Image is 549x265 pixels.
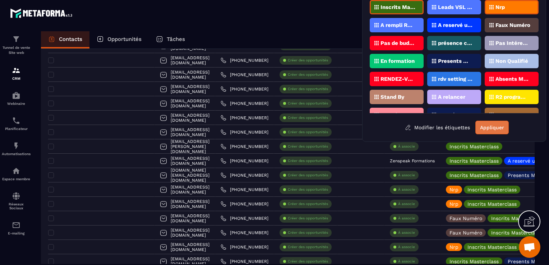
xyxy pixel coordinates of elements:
p: Webinaire [2,102,31,106]
p: Inscrits Masterclass [380,5,415,10]
p: Créer des opportunités [288,115,328,120]
button: Appliquer [475,121,509,134]
a: [PHONE_NUMBER] [221,259,268,264]
img: social-network [12,192,20,200]
a: [PHONE_NUMBER] [221,72,268,78]
img: logo [10,6,75,20]
a: Opportunités [89,31,149,48]
p: rdv setting posé [438,76,473,82]
p: Inscrits Masterclass [491,230,540,235]
img: automations [12,141,20,150]
p: Créer des opportunités [288,58,328,63]
p: Créer des opportunités [288,158,328,163]
p: A rempli Rdv Zenspeak [380,23,415,28]
p: Tâches [167,36,185,42]
p: E-mailing [2,231,31,235]
p: Faux Numéro [449,216,482,221]
a: Tâches [149,31,192,48]
button: Modifier les étiquettes [400,121,475,134]
p: En formation [380,59,415,64]
a: [PHONE_NUMBER] [221,215,268,221]
a: [PHONE_NUMBER] [221,57,268,63]
p: Inscrits Masterclass [449,259,499,264]
p: A reservé un appel [438,23,473,28]
p: Nrp [449,245,458,250]
p: Inscrits Masterclass [449,144,499,149]
p: R2 48h [438,112,456,117]
a: emailemailE-mailing [2,215,31,241]
img: automations [12,167,20,175]
p: Créer des opportunités [288,144,328,149]
p: Pas Intéressé [495,41,530,46]
p: Créer des opportunités [288,245,328,250]
p: Créer des opportunités [288,201,328,206]
p: Nrp [449,187,458,192]
p: Faux Numéro [449,230,482,235]
p: Créer des opportunités [288,230,328,235]
p: Créer des opportunités [288,72,328,77]
img: formation [12,35,20,43]
p: Créer des opportunités [288,87,328,92]
a: Contacts [41,31,89,48]
p: Inscrits Masterclass [449,158,499,163]
p: Espace membre [2,177,31,181]
a: [PHONE_NUMBER] [221,86,268,92]
p: Inscrits Masterclass [449,173,499,178]
p: RENDEZ-VOUS PROGRAMMé V1 (ZenSpeak à vie) [380,76,415,82]
p: Réseaux Sociaux [2,202,31,210]
p: À associe [398,259,415,264]
p: Inscrits Masterclass [491,216,540,221]
p: À associe [398,245,415,250]
a: formationformationTunnel de vente Site web [2,29,31,61]
a: [PHONE_NUMBER] [221,115,268,121]
p: Créer des opportunités [288,216,328,221]
p: R2 programmé [495,94,530,99]
p: Absents Masterclass [495,76,530,82]
p: Non Qualifié [495,59,528,64]
p: Créer des opportunités [288,187,328,192]
p: R2 24h [380,112,399,117]
a: formationformationCRM [2,61,31,86]
a: [PHONE_NUMBER] [221,129,268,135]
p: À associe [398,144,415,149]
a: automationsautomationsEspace membre [2,161,31,186]
p: Presents Masterclass [438,59,473,64]
p: Nrp [449,201,458,206]
img: scheduler [12,116,20,125]
a: [PHONE_NUMBER] [221,187,268,192]
div: Ouvrir le chat [519,236,540,258]
a: [PHONE_NUMBER] [221,230,268,236]
img: automations [12,91,20,100]
p: Faux Numéro [495,23,530,28]
p: Créer des opportunités [288,101,328,106]
p: Contacts [59,36,82,42]
p: Inscrits Masterclass [467,187,517,192]
p: Leads VSL ZENSPEAK [438,5,473,10]
p: présence confirmée [438,41,473,46]
p: À associe [398,230,415,235]
img: formation [12,66,20,75]
a: [PHONE_NUMBER] [221,144,268,149]
p: Zenspeak Formations [390,158,435,163]
p: Automatisations [2,152,31,156]
p: Tunnel de vente Site web [2,45,31,55]
p: Créer des opportunités [288,259,328,264]
p: Créer des opportunités [288,130,328,135]
a: [PHONE_NUMBER] [221,172,268,178]
a: schedulerschedulerPlanificateur [2,111,31,136]
p: Créer des opportunités [288,173,328,178]
a: [PHONE_NUMBER] [221,244,268,250]
p: Planificateur [2,127,31,131]
a: [PHONE_NUMBER] [221,101,268,106]
p: Inscrits Masterclass [467,245,517,250]
img: email [12,221,20,229]
p: CRM [2,76,31,80]
p: Opportunités [107,36,142,42]
p: Nrp [495,5,505,10]
p: À associe [398,201,415,206]
a: social-networksocial-networkRéseaux Sociaux [2,186,31,215]
p: Stand By [380,94,404,99]
p: À associe [398,216,415,221]
a: automationsautomationsWebinaire [2,86,31,111]
p: A relancer [438,94,465,99]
